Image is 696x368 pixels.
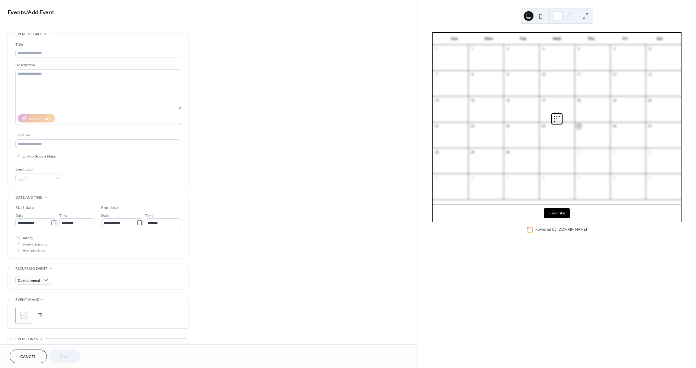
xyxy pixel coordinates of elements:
span: Do not repeat [18,277,40,284]
div: 29 [470,150,475,154]
div: 8 [470,72,475,77]
span: Date and time [15,194,42,201]
span: Time [59,213,68,219]
div: 12 [612,72,617,77]
div: 6 [470,175,475,180]
span: All day [23,235,33,241]
div: 10 [612,175,617,180]
div: 4 [647,150,652,154]
div: 8 [541,175,546,180]
div: 27 [647,124,652,129]
div: Description [15,62,180,68]
span: Time [145,213,153,219]
div: 25 [576,124,581,129]
div: 11 [647,175,652,180]
div: Start date [15,205,34,211]
span: Link to Google Maps [23,153,56,160]
div: 17 [541,98,546,103]
div: 15 [470,98,475,103]
div: Thu [574,33,608,45]
div: 7 [434,72,439,77]
span: Hide end time [23,248,46,254]
div: 9 [576,175,581,180]
div: 20 [647,98,652,103]
button: Cancel [10,350,47,363]
span: Recurring event [15,265,47,272]
div: 22 [470,124,475,129]
div: 16 [505,98,510,103]
div: 7 [505,175,510,180]
span: Event details [15,31,42,37]
span: Event links [15,336,38,342]
div: 2 [576,150,581,154]
div: 5 [434,175,439,180]
div: Tue [506,33,540,45]
div: 2 [505,47,510,51]
div: Title [15,41,180,48]
div: Location [15,132,180,138]
span: Date [15,213,24,219]
div: 21 [434,124,439,129]
button: Subscribe [544,208,570,218]
div: 3 [541,47,546,51]
div: Wed [540,33,574,45]
div: 13 [647,72,652,77]
span: Event image [15,297,39,303]
div: Sat [642,33,676,45]
div: 1 [470,47,475,51]
div: Mon [472,33,506,45]
a: [DOMAIN_NAME] [557,227,587,232]
div: 6 [647,47,652,51]
span: Date [101,213,109,219]
div: Sun [437,33,472,45]
div: 26 [612,124,617,129]
span: Cancel [20,354,36,360]
div: Fri [608,33,642,45]
div: 11 [576,72,581,77]
div: Event color [15,166,61,173]
div: End date [101,205,118,211]
div: 4 [576,47,581,51]
div: 14 [434,98,439,103]
div: 24 [541,124,546,129]
span: / Add Event [26,7,54,18]
div: 18 [576,98,581,103]
div: 9 [505,72,510,77]
div: 23 [505,124,510,129]
div: 10 [541,72,546,77]
div: ; [15,307,32,324]
div: ••• [8,339,188,351]
div: 28 [434,150,439,154]
div: 30 [505,150,510,154]
div: 31 [434,47,439,51]
a: Events [8,7,26,18]
div: 1 [541,150,546,154]
div: 19 [612,98,617,103]
div: Powered by [535,227,587,232]
div: 3 [612,150,617,154]
div: 5 [612,47,617,51]
span: Show date only [23,241,47,248]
